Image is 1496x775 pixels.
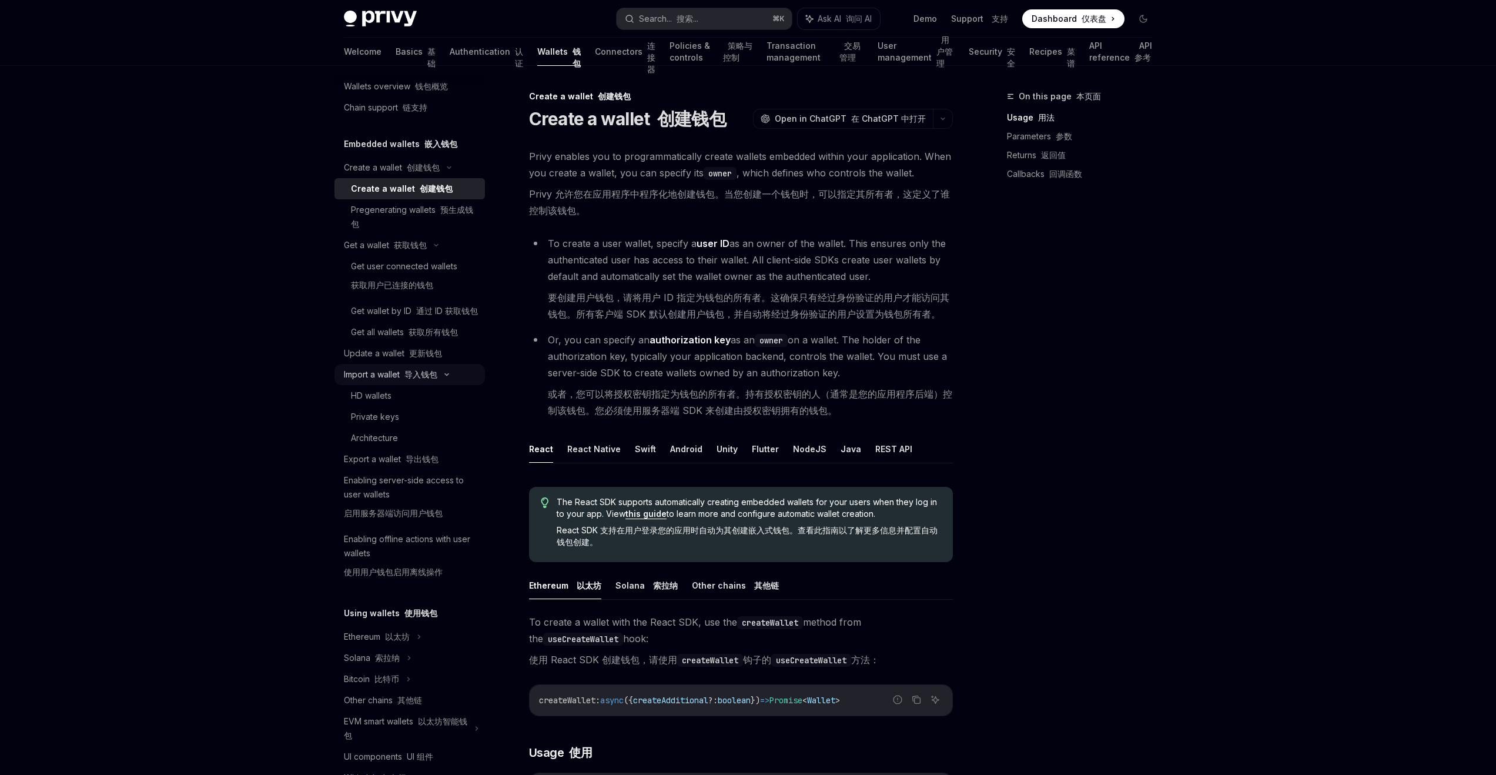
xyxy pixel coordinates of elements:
[529,108,726,129] h1: Create a wallet
[541,497,549,508] svg: Tip
[717,435,738,463] button: Unity
[1019,89,1101,103] span: On this page
[529,332,953,423] li: Or, you can specify an as an on a wallet. The holder of the authorization key, typically your app...
[334,470,485,529] a: Enabling server-side access to user wallets启用服务器端访问用户钱包
[754,580,779,590] font: 其他链
[397,695,422,705] font: 其他链
[351,304,478,318] div: Get wallet by ID
[334,690,485,711] a: Other chains 其他链
[407,162,440,172] font: 创建钱包
[351,389,391,403] div: HD wallets
[1082,14,1106,24] font: 仪表盘
[334,256,485,300] a: Get user connected wallets获取用户已连接的钱包
[569,746,592,760] font: 使用
[344,161,440,175] div: Create a wallet
[670,435,702,463] button: Android
[529,188,950,216] font: Privy 允许您在应用程序中程序化地创建钱包。当您创建一个钱包时，可以指定其所有者，这定义了谁控制该钱包。
[548,388,952,416] font: 或者，您可以将授权密钥指定为钱包的所有者。持有授权密钥的人（通常是您的应用程序后端）控制该钱包。您必须使用服务器端 SDK 来创建由授权密钥拥有的钱包。
[557,525,938,547] font: React SDK 支持在用户登录您的应用时自动为其创建嵌入式钱包。查看此指南以了解更多信息并配置自动钱包创建。
[793,435,826,463] button: NodeJS
[344,101,427,115] div: Chain support
[557,496,941,553] span: The React SDK supports automatically creating embedded wallets for your users when they log in to...
[344,137,457,151] h5: Embedded wallets
[936,35,953,68] font: 用户管理
[909,692,924,707] button: Copy the contents from the code block
[344,532,478,584] div: Enabling offline actions with user wallets
[334,449,485,470] a: Export a wallet 导出钱包
[351,182,453,196] div: Create a wallet
[600,695,624,706] span: async
[529,654,879,666] font: 使用 React SDK 创建钱包，请使用 钩子的 方法：
[573,46,581,68] font: 钱包
[1007,146,1162,165] a: Returns 返回值
[344,606,437,620] h5: Using wallets
[775,113,926,125] span: Open in ChatGPT
[344,473,478,525] div: Enabling server-side access to user wallets
[351,431,398,445] div: Architecture
[1022,9,1124,28] a: Dashboard 仪表盘
[1007,127,1162,146] a: Parameters 参数
[351,259,457,297] div: Get user connected wallets
[878,38,955,66] a: User management 用户管理
[704,167,737,180] code: owner
[344,630,410,644] div: Ethereum
[1032,13,1106,25] span: Dashboard
[344,368,437,382] div: Import a wallet
[1007,165,1162,183] a: Callbacks 回调函数
[416,306,478,316] font: 通过 ID 获取钱包
[404,608,437,618] font: 使用钱包
[677,654,743,667] code: createWallet
[344,238,427,252] div: Get a wallet
[344,750,433,764] div: UI components
[807,695,835,706] span: Wallet
[344,38,381,66] a: Welcome
[1134,41,1152,62] font: API 参考
[708,695,718,706] span: ?:
[375,653,400,663] font: 索拉纳
[755,334,788,347] code: owner
[394,240,427,250] font: 获取钱包
[351,325,458,339] div: Get all wallets
[334,343,485,364] a: Update a wallet 更新钱包
[344,346,442,360] div: Update a wallet
[802,695,807,706] span: <
[409,327,458,337] font: 获取所有钱包
[334,300,485,322] a: Get wallet by ID 通过 ID 获取钱包
[403,102,427,112] font: 链支持
[771,654,851,667] code: useCreateWallet
[529,91,953,102] div: Create a wallet
[841,435,861,463] button: Java
[374,674,399,684] font: 比特币
[334,97,485,118] a: Chain support 链支持
[334,406,485,427] a: Private keys
[818,13,872,25] span: Ask AI
[529,744,593,761] span: Usage
[1067,46,1075,68] font: 菜谱
[334,427,485,449] a: Architecture
[385,632,410,642] font: 以太坊
[737,616,803,629] code: createWallet
[427,46,436,68] font: 基础
[577,580,601,590] font: 以太坊
[670,38,752,66] a: Policies & controls 策略与控制
[334,199,485,235] a: Pregenerating wallets 预生成钱包
[617,8,792,29] button: Search... 搜索...⌘K
[647,41,655,74] font: 连接器
[424,139,457,149] font: 嵌入钱包
[351,280,433,290] font: 获取用户已连接的钱包
[718,695,751,706] span: boolean
[334,76,485,97] a: Wallets overview 钱包概览
[846,14,872,24] font: 询问 AI
[334,178,485,199] a: Create a wallet 创建钱包
[450,38,523,66] a: Authentication 认证
[1007,46,1015,68] font: 安全
[334,322,485,343] a: Get all wallets 获取所有钱包
[635,435,656,463] button: Swift
[1038,112,1055,122] font: 用法
[650,334,731,346] strong: authorization key
[529,148,953,223] span: Privy enables you to programmatically create wallets embedded within your application. When you c...
[351,410,399,424] div: Private keys
[625,509,667,519] a: this guide
[529,435,553,463] button: React
[409,348,442,358] font: 更新钱包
